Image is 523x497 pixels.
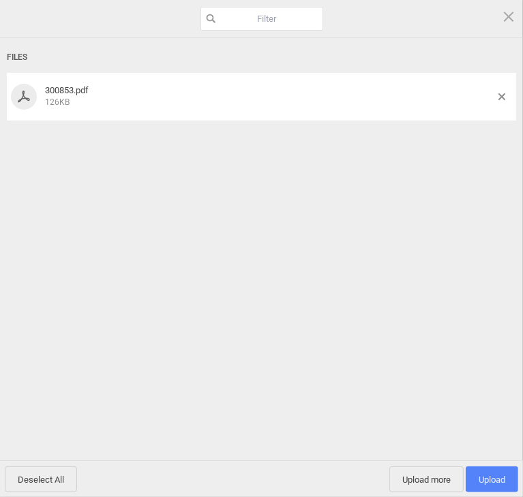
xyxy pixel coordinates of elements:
span: Upload more [389,466,464,492]
input: Filter [200,7,323,31]
span: 300853.pdf [45,85,89,95]
span: Click here or hit ESC to close picker [501,9,516,24]
span: Upload [466,466,518,492]
span: Upload [479,475,505,485]
div: 300853.pdf [41,85,498,108]
span: Deselect All [5,466,77,492]
div: Files [7,45,516,70]
span: 126KB [45,97,70,107]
